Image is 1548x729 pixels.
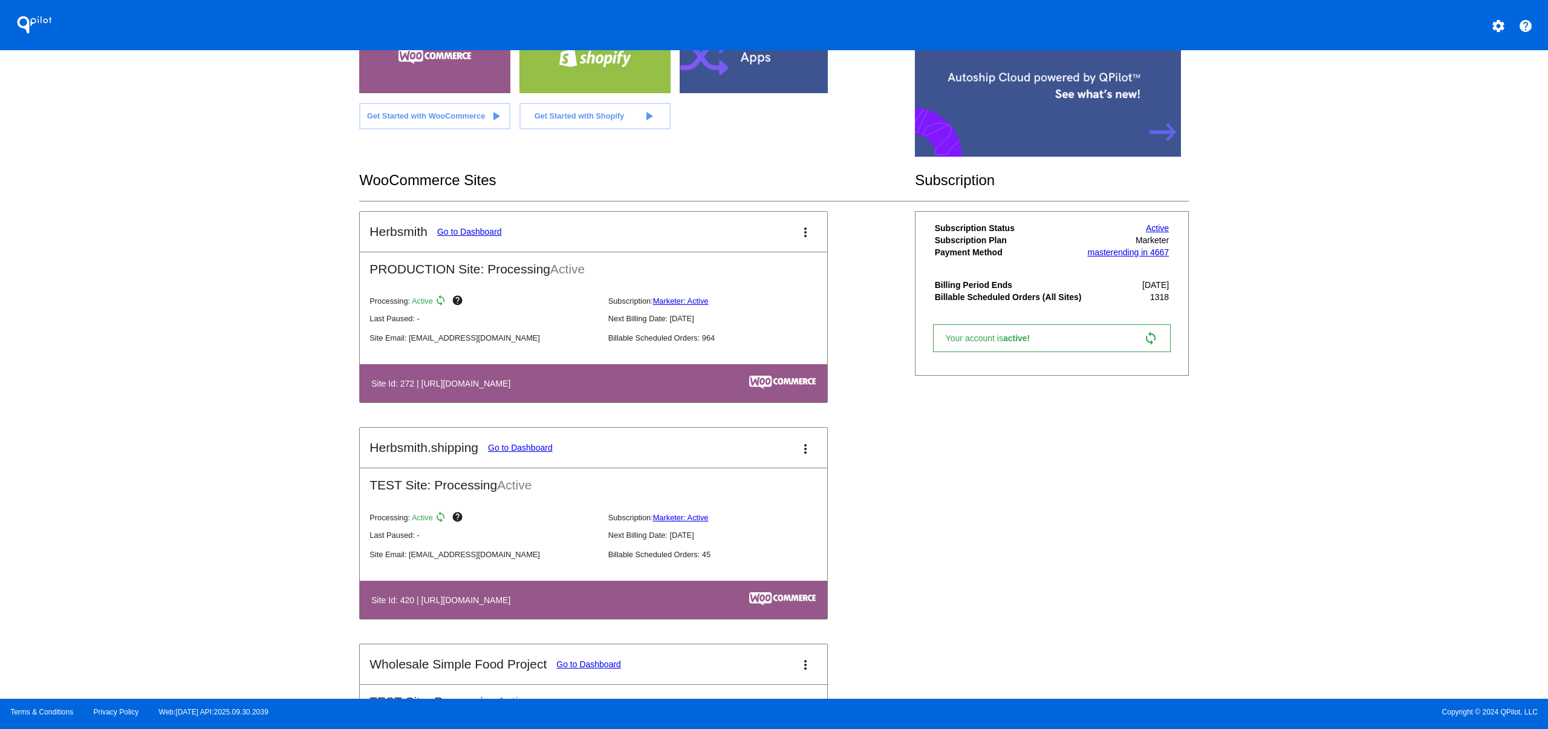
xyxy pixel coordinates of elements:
[10,13,59,37] h1: QPilot
[359,172,915,189] h2: WooCommerce Sites
[653,513,709,522] a: Marketer: Active
[934,280,1085,290] th: Billing Period Ends
[556,659,621,669] a: Go to Dashboard
[608,531,837,540] p: Next Billing Date: [DATE]
[653,296,709,306] a: Marketer: Active
[497,695,532,708] span: Active
[934,247,1085,258] th: Payment Method
[608,333,837,342] p: Billable Scheduled Orders: 964
[435,511,449,526] mat-icon: sync
[1518,19,1533,33] mat-icon: help
[159,708,268,716] a: Web:[DATE] API:2025.09.30.2039
[437,227,502,237] a: Go to Dashboard
[642,109,656,123] mat-icon: play_arrow
[489,109,503,123] mat-icon: play_arrow
[784,708,1538,716] span: Copyright © 2024 QPilot, LLC
[371,379,516,388] h4: Site Id: 272 | [URL][DOMAIN_NAME]
[934,223,1085,234] th: Subscription Status
[933,324,1171,352] a: Your account isactive! sync
[367,111,485,120] span: Get Started with WooCommerce
[369,295,598,309] p: Processing:
[798,658,813,672] mat-icon: more_vert
[934,292,1085,302] th: Billable Scheduled Orders (All Sites)
[519,103,671,129] a: Get Started with Shopify
[946,333,1042,343] span: Your account is
[488,443,553,453] a: Go to Dashboard
[452,511,466,526] mat-icon: help
[608,296,837,306] p: Subscription:
[1087,247,1113,257] span: master
[1142,280,1169,290] span: [DATE]
[369,511,598,526] p: Processing:
[369,333,598,342] p: Site Email: [EMAIL_ADDRESS][DOMAIN_NAME]
[371,595,516,605] h4: Site Id: 420 | [URL][DOMAIN_NAME]
[10,708,73,716] a: Terms & Conditions
[1150,292,1169,302] span: 1318
[915,172,1189,189] h2: Subscription
[1491,19,1506,33] mat-icon: settings
[608,314,837,323] p: Next Billing Date: [DATE]
[1146,223,1169,233] a: Active
[360,468,827,492] h2: TEST Site: Processing
[369,224,428,239] h2: Herbsmith
[1136,235,1169,245] span: Marketer
[1087,247,1169,257] a: masterending in 4667
[798,442,813,456] mat-icon: more_vert
[550,262,585,276] span: Active
[535,111,625,120] span: Get Started with Shopify
[369,531,598,540] p: Last Paused: -
[369,657,547,672] h2: Wholesale Simple Food Project
[369,440,478,455] h2: Herbsmith.shipping
[497,478,532,492] span: Active
[412,513,433,522] span: Active
[749,376,816,389] img: c53aa0e5-ae75-48aa-9bee-956650975ee5
[359,103,510,129] a: Get Started with WooCommerce
[94,708,139,716] a: Privacy Policy
[608,550,837,559] p: Billable Scheduled Orders: 45
[360,252,827,276] h2: PRODUCTION Site: Processing
[435,295,449,309] mat-icon: sync
[369,314,598,323] p: Last Paused: -
[412,296,433,306] span: Active
[934,235,1085,246] th: Subscription Plan
[1003,333,1036,343] span: active!
[452,295,466,309] mat-icon: help
[360,685,827,709] h2: TEST Site: Processing
[749,592,816,606] img: c53aa0e5-ae75-48aa-9bee-956650975ee5
[798,225,813,240] mat-icon: more_vert
[1143,331,1158,345] mat-icon: sync
[369,550,598,559] p: Site Email: [EMAIL_ADDRESS][DOMAIN_NAME]
[608,513,837,522] p: Subscription:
